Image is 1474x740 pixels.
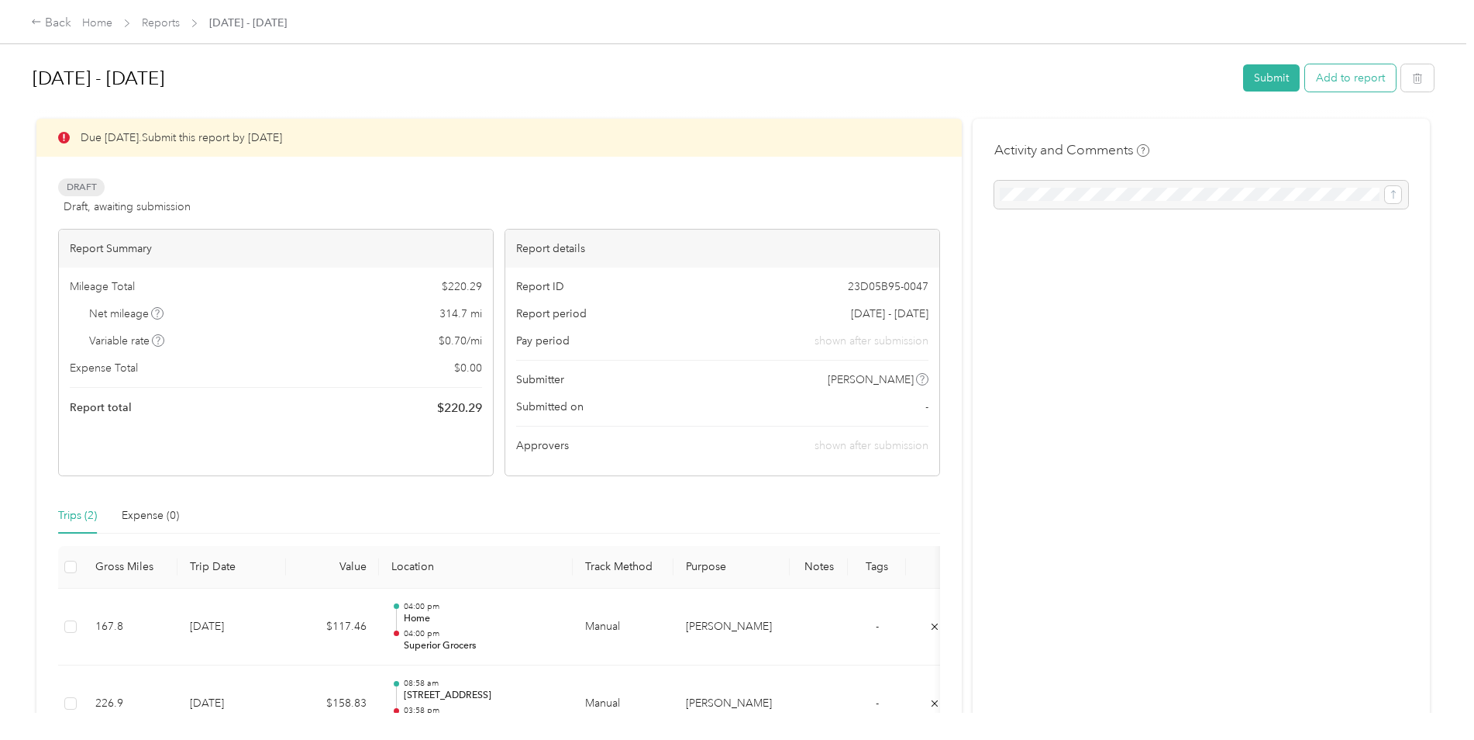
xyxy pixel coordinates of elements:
[177,546,286,589] th: Trip Date
[442,278,482,295] span: $ 220.29
[439,333,482,349] span: $ 0.70 / mi
[828,372,914,388] span: [PERSON_NAME]
[33,60,1232,97] h1: Sep 16 - 30, 2025
[70,278,135,295] span: Mileage Total
[1243,64,1300,92] button: Submit
[59,230,493,268] div: Report Summary
[82,16,112,29] a: Home
[814,439,928,452] span: shown after submission
[573,546,673,589] th: Track Method
[516,399,584,415] span: Submitted on
[286,546,379,589] th: Value
[404,612,560,626] p: Home
[848,546,906,589] th: Tags
[814,333,928,349] span: shown after submission
[404,705,560,716] p: 03:58 pm
[404,639,560,653] p: Superior Grocers
[83,589,177,666] td: 167.8
[404,601,560,612] p: 04:00 pm
[89,333,165,349] span: Variable rate
[1387,653,1474,740] iframe: Everlance-gr Chat Button Frame
[36,119,962,157] div: Due [DATE]. Submit this report by [DATE]
[673,546,790,589] th: Purpose
[142,16,180,29] a: Reports
[851,306,928,322] span: [DATE] - [DATE]
[516,333,570,349] span: Pay period
[286,589,379,666] td: $117.46
[64,199,191,215] span: Draft, awaiting submission
[1305,64,1396,92] button: Add to report
[437,399,482,417] span: $ 220.29
[70,360,138,376] span: Expense Total
[379,546,573,589] th: Location
[404,678,560,689] p: 08:58 am
[70,399,132,416] span: Report total
[516,278,564,295] span: Report ID
[83,546,177,589] th: Gross Miles
[516,306,587,322] span: Report period
[404,628,560,639] p: 04:00 pm
[439,306,482,322] span: 314.7 mi
[58,178,105,196] span: Draft
[177,589,286,666] td: [DATE]
[994,140,1149,160] h4: Activity and Comments
[89,306,164,322] span: Net mileage
[58,507,97,524] div: Trips (2)
[122,507,179,524] div: Expense (0)
[573,589,673,666] td: Manual
[505,230,939,268] div: Report details
[876,620,879,633] span: -
[790,546,848,589] th: Notes
[404,689,560,703] p: [STREET_ADDRESS]
[454,360,482,376] span: $ 0.00
[31,14,71,33] div: Back
[516,372,564,388] span: Submitter
[925,399,928,415] span: -
[848,278,928,295] span: 23D05B95-0047
[516,437,569,454] span: Approvers
[876,697,879,710] span: -
[673,589,790,666] td: Acosta
[209,15,287,31] span: [DATE] - [DATE]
